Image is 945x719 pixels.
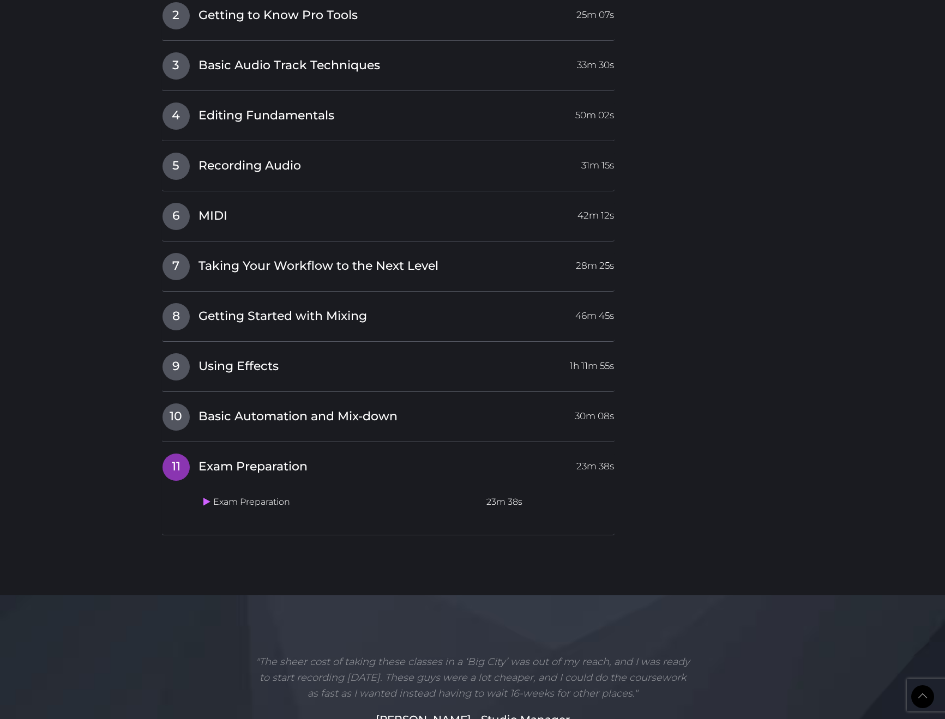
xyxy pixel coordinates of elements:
span: Basic Automation and Mix-down [198,408,398,425]
span: 7 [162,253,190,280]
a: 6MIDI42m 12s [162,202,615,225]
p: "The sheer cost of taking these classes in a ‘Big City’ was out of my reach, and I was ready to s... [255,654,690,701]
span: 5 [162,153,190,180]
a: 2Getting to Know Pro Tools25m 07s [162,2,615,25]
span: Taking Your Workflow to the Next Level [198,258,438,275]
a: 4Editing Fundamentals50m 02s [162,102,615,125]
span: 6 [162,203,190,230]
span: 8 [162,303,190,330]
a: Back to Top [911,685,934,708]
span: Getting Started with Mixing [198,308,367,325]
span: 42m 12s [577,203,614,222]
span: 2 [162,2,190,29]
span: MIDI [198,208,227,225]
span: 10 [162,403,190,431]
a: 11Exam Preparation23m 38s [162,453,615,476]
span: Basic Audio Track Techniques [198,57,380,74]
span: Exam Preparation [198,458,308,475]
span: Recording Audio [198,158,301,174]
span: 30m 08s [575,403,614,423]
span: Editing Fundamentals [198,107,334,124]
a: 8Getting Started with Mixing46m 45s [162,303,615,325]
span: 46m 45s [575,303,614,323]
span: 33m 30s [577,52,614,72]
span: 11 [162,454,190,481]
span: 25m 07s [576,2,614,22]
span: 31m 15s [581,153,614,172]
span: 3 [162,52,190,80]
span: 50m 02s [575,102,614,122]
span: 23m 38s [576,454,614,473]
span: 1h 11m 55s [570,353,614,373]
a: 3Basic Audio Track Techniques33m 30s [162,52,615,75]
a: 9Using Effects1h 11m 55s [162,353,615,376]
span: Using Effects [198,358,279,375]
span: 28m 25s [576,253,614,273]
a: 10Basic Automation and Mix-down30m 08s [162,403,615,426]
a: 7Taking Your Workflow to the Next Level28m 25s [162,252,615,275]
span: 4 [162,102,190,130]
span: Getting to Know Pro Tools [198,7,358,24]
span: 9 [162,353,190,380]
a: 5Recording Audio31m 15s [162,152,615,175]
td: Exam Preparation [199,492,482,513]
td: 23m 38s [482,492,615,513]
